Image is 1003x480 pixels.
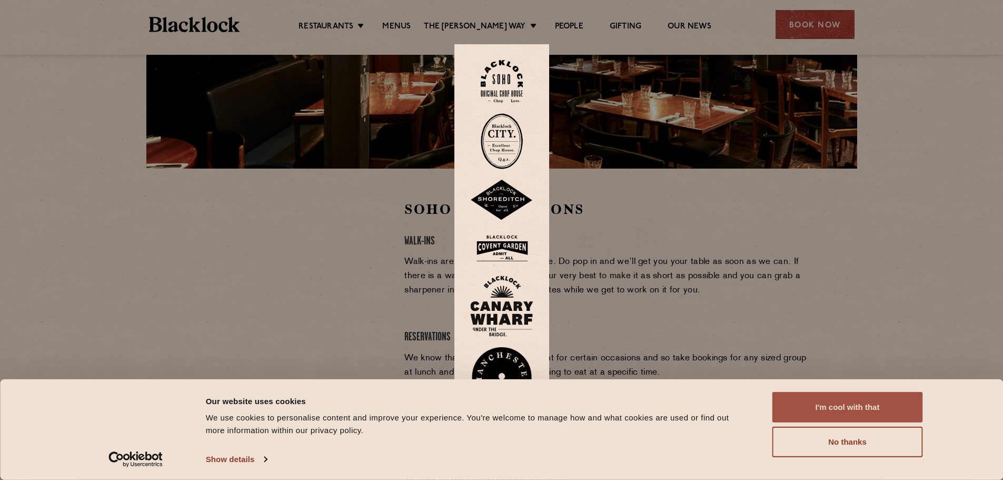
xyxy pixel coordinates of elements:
[206,452,267,467] a: Show details
[206,412,749,437] div: We use cookies to personalise content and improve your experience. You're welcome to manage how a...
[772,392,923,423] button: I'm cool with that
[481,60,523,103] img: Soho-stamp-default.svg
[470,180,533,221] img: Shoreditch-stamp-v2-default.svg
[470,276,533,337] img: BL_CW_Logo_Website.svg
[90,452,182,467] a: Usercentrics Cookiebot - opens in a new window
[206,395,749,407] div: Our website uses cookies
[481,113,523,169] img: City-stamp-default.svg
[470,347,533,420] img: BL_Manchester_Logo-bleed.png
[772,427,923,457] button: No thanks
[470,231,533,266] img: BLA_1470_CoventGarden_Website_Solid.svg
